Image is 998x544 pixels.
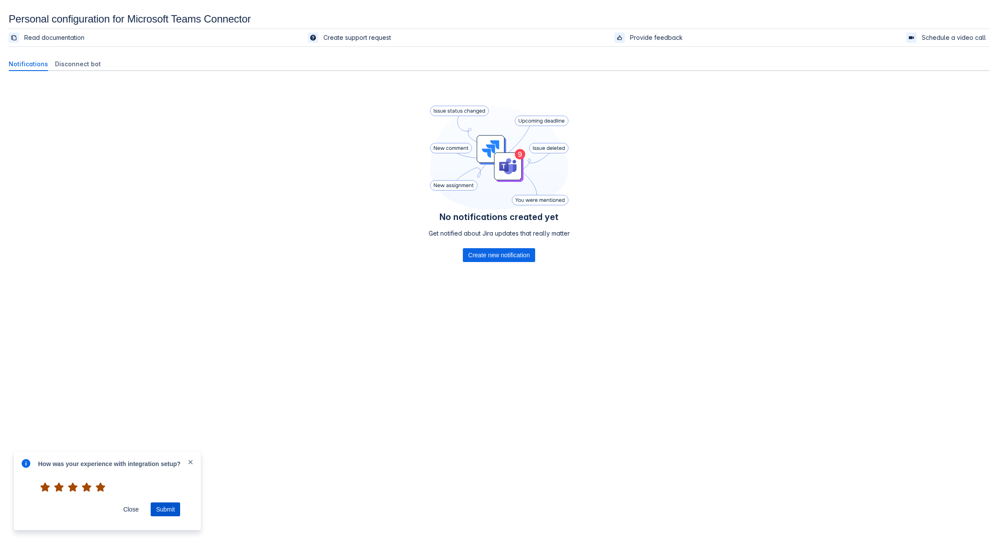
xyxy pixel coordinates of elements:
span: Notifications [9,60,48,68]
a: Provide feedback [614,32,686,43]
span: Provide feedback [630,33,683,42]
button: Submit [151,502,180,516]
span: Submit [156,502,175,516]
div: How was your experience with integration setup? [38,458,187,468]
span: Read documentation [24,33,84,42]
span: close [187,459,194,466]
span: Create support request [323,33,391,42]
span: feedback [616,34,623,41]
button: Create new notification [463,248,535,262]
span: Schedule a video call [922,33,986,42]
span: info [21,458,31,469]
span: support [310,34,317,41]
span: Disconnect bot [55,60,101,68]
div: Personal configuration for Microsoft Teams Connector [9,13,989,25]
span: 1 [38,480,52,494]
span: Create new notification [468,248,530,262]
span: 4 [80,480,94,494]
span: videoCall [908,34,915,41]
span: 2 [52,480,66,494]
a: Schedule a video call [906,32,989,43]
span: 3 [66,480,80,494]
h4: No notifications created yet [429,212,570,222]
a: Read documentation [9,32,88,43]
button: Close [118,502,144,516]
span: 5 [94,480,107,494]
span: Close [123,502,139,516]
a: Create support request [308,32,394,43]
span: documentation [10,34,17,41]
p: Get notified about Jira updates that really matter [429,229,570,238]
div: Button group [463,248,535,262]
